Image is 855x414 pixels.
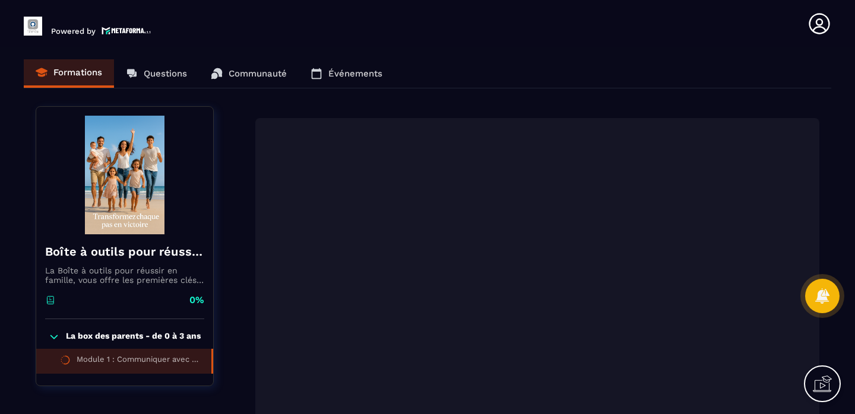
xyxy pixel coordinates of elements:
p: La box des parents - de 0 à 3 ans [66,331,201,343]
p: Powered by [51,27,96,36]
p: La Boîte à outils pour réussir en famille, vous offre les premières clés pour accompagner vos enf... [45,266,204,285]
div: Module 1 : Communiquer avec bébé [77,355,199,368]
p: 0% [189,294,204,307]
img: banner [45,116,204,234]
img: logo-branding [24,17,42,36]
h4: Boîte à outils pour réussir en famille [45,243,204,260]
img: logo [102,26,151,36]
